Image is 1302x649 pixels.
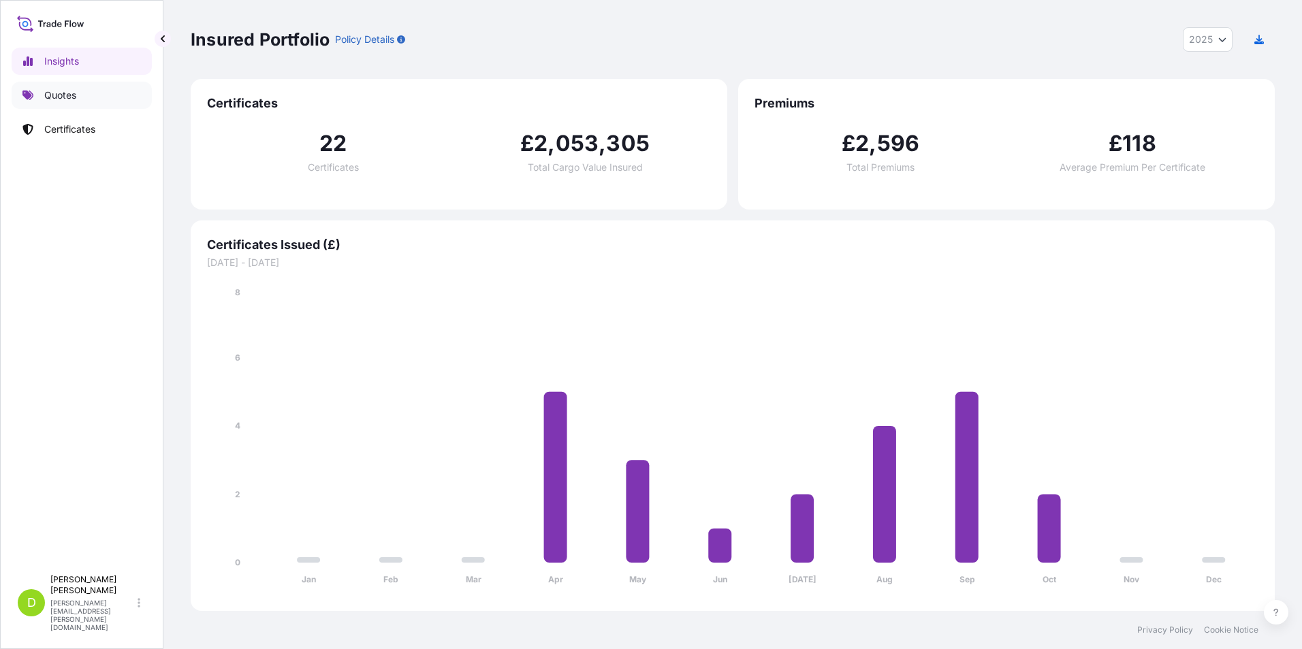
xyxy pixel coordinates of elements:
[1204,625,1258,635] a: Cookie Notice
[50,599,135,631] p: [PERSON_NAME][EMAIL_ADDRESS][PERSON_NAME][DOMAIN_NAME]
[27,596,36,610] span: D
[319,133,347,154] span: 22
[789,574,816,584] tspan: [DATE]
[302,574,316,584] tspan: Jan
[1124,574,1140,584] tspan: Nov
[235,557,240,567] tspan: 0
[556,133,599,154] span: 053
[235,489,240,499] tspan: 2
[207,95,711,112] span: Certificates
[855,133,869,154] span: 2
[44,88,76,102] p: Quotes
[207,237,1258,253] span: Certificates Issued (£)
[235,352,240,363] tspan: 6
[755,95,1258,112] span: Premiums
[383,574,398,584] tspan: Feb
[335,33,394,46] p: Policy Details
[235,287,240,297] tspan: 8
[599,133,606,154] span: ,
[842,133,855,154] span: £
[50,574,135,596] p: [PERSON_NAME] [PERSON_NAME]
[1043,574,1057,584] tspan: Oct
[207,256,1258,269] span: [DATE] - [DATE]
[629,574,647,584] tspan: May
[1122,133,1156,154] span: 118
[466,574,481,584] tspan: Mar
[44,54,79,68] p: Insights
[308,163,359,172] span: Certificates
[520,133,534,154] span: £
[1109,133,1122,154] span: £
[877,133,920,154] span: 596
[191,29,330,50] p: Insured Portfolio
[876,574,893,584] tspan: Aug
[1137,625,1193,635] a: Privacy Policy
[528,163,643,172] span: Total Cargo Value Insured
[1206,574,1222,584] tspan: Dec
[12,116,152,143] a: Certificates
[1183,27,1233,52] button: Year Selector
[12,82,152,109] a: Quotes
[959,574,975,584] tspan: Sep
[1060,163,1205,172] span: Average Premium Per Certificate
[44,122,95,136] p: Certificates
[534,133,547,154] span: 2
[869,133,876,154] span: ,
[12,48,152,75] a: Insights
[713,574,727,584] tspan: Jun
[547,133,555,154] span: ,
[846,163,915,172] span: Total Premiums
[548,574,563,584] tspan: Apr
[606,133,650,154] span: 305
[1189,33,1213,46] span: 2025
[235,420,240,431] tspan: 4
